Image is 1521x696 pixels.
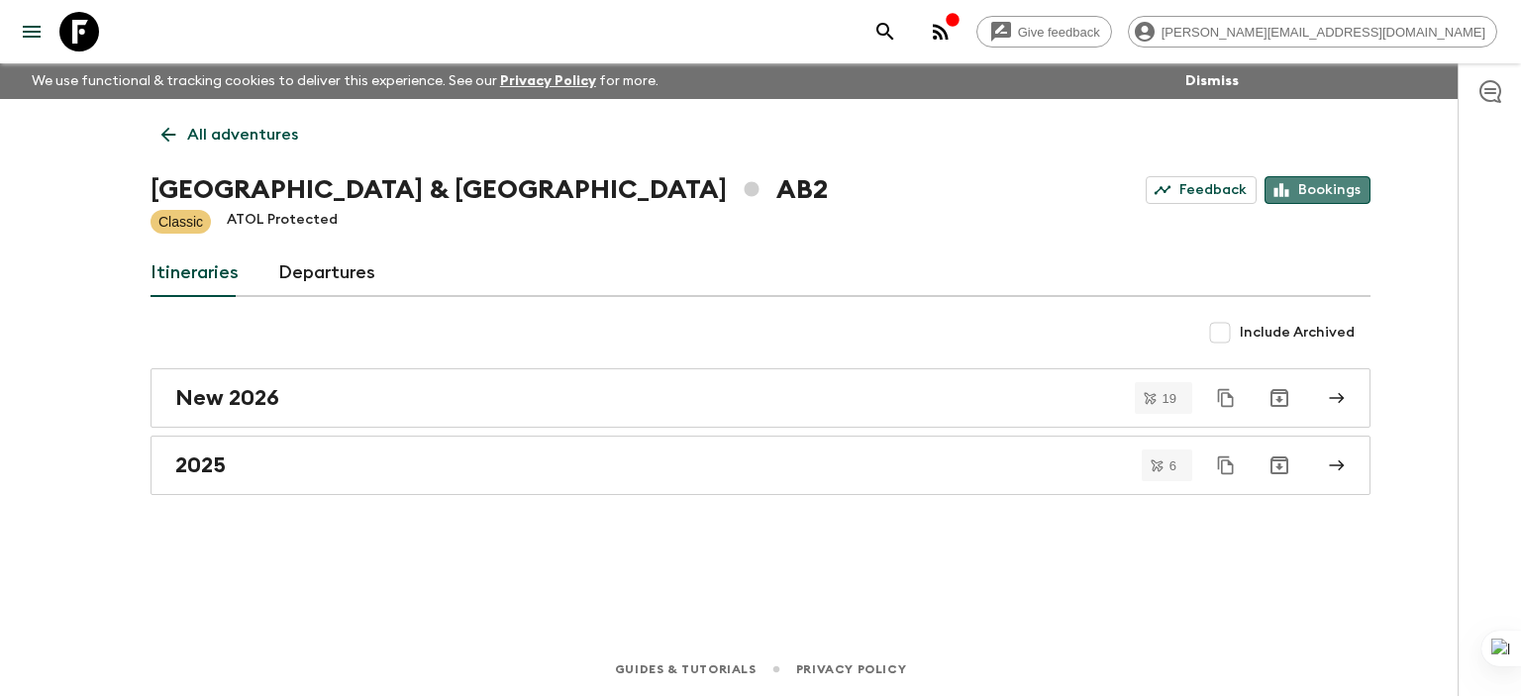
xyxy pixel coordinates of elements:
[796,658,906,680] a: Privacy Policy
[151,436,1370,495] a: 2025
[976,16,1112,48] a: Give feedback
[1128,16,1497,48] div: [PERSON_NAME][EMAIL_ADDRESS][DOMAIN_NAME]
[1146,176,1257,204] a: Feedback
[865,12,905,51] button: search adventures
[278,249,375,297] a: Departures
[24,63,666,99] p: We use functional & tracking cookies to deliver this experience. See our for more.
[615,658,757,680] a: Guides & Tutorials
[1260,378,1299,418] button: Archive
[1240,323,1355,343] span: Include Archived
[500,74,596,88] a: Privacy Policy
[227,210,338,234] p: ATOL Protected
[151,170,828,210] h1: [GEOGRAPHIC_DATA] & [GEOGRAPHIC_DATA] AB2
[1158,459,1188,472] span: 6
[1007,25,1111,40] span: Give feedback
[12,12,51,51] button: menu
[1180,67,1244,95] button: Dismiss
[175,452,226,478] h2: 2025
[175,385,279,411] h2: New 2026
[151,368,1370,428] a: New 2026
[1208,380,1244,416] button: Duplicate
[1151,25,1496,40] span: [PERSON_NAME][EMAIL_ADDRESS][DOMAIN_NAME]
[187,123,298,147] p: All adventures
[1260,446,1299,485] button: Archive
[1208,447,1244,483] button: Duplicate
[151,249,239,297] a: Itineraries
[1265,176,1370,204] a: Bookings
[158,212,203,232] p: Classic
[1151,392,1188,405] span: 19
[151,115,309,154] a: All adventures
